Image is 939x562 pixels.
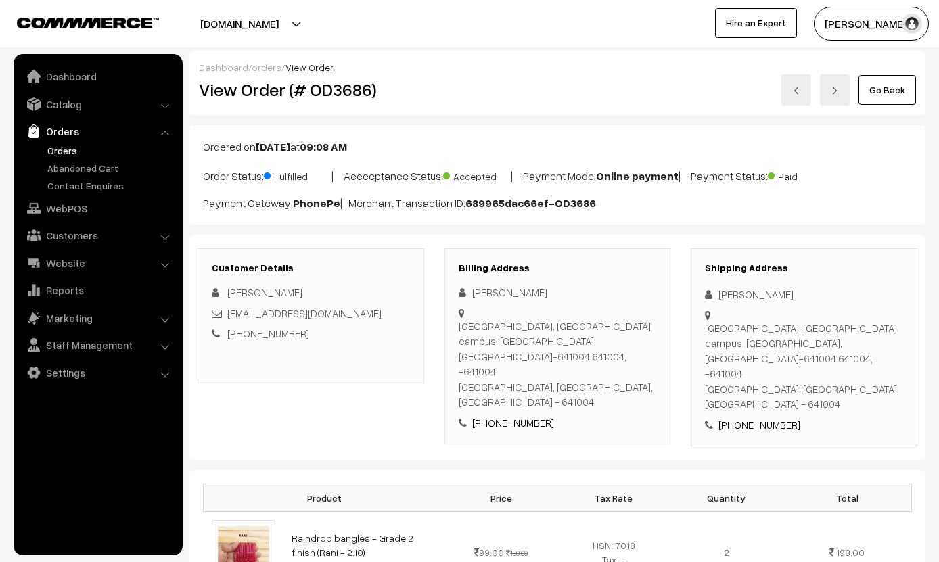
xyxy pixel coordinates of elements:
span: Accepted [443,166,511,183]
img: user [902,14,922,34]
span: 99.00 [474,546,504,558]
span: Paid [768,166,835,183]
a: Contact Enquires [44,179,178,193]
th: Product [204,484,445,512]
div: [GEOGRAPHIC_DATA], [GEOGRAPHIC_DATA] campus, [GEOGRAPHIC_DATA], [GEOGRAPHIC_DATA]-641004 641004, ... [459,319,657,410]
h3: Customer Details [212,262,410,274]
b: 09:08 AM [300,140,347,154]
div: [PERSON_NAME] [459,285,657,300]
th: Total [783,484,911,512]
a: Abandoned Cart [44,161,178,175]
b: 689965dac66ef-OD3686 [465,196,596,210]
span: 2 [724,546,729,558]
a: Settings [17,360,178,385]
p: Payment Gateway: | Merchant Transaction ID: [203,195,912,211]
a: Orders [44,143,178,158]
b: [DATE] [256,140,290,154]
p: Order Status: | Accceptance Status: | Payment Mode: | Payment Status: [203,166,912,184]
h3: Shipping Address [705,262,903,274]
span: Fulfilled [264,166,331,183]
a: Reports [17,278,178,302]
a: COMMMERCE [17,14,135,30]
a: Customers [17,223,178,248]
th: Quantity [670,484,783,512]
a: Catalog [17,92,178,116]
a: [PHONE_NUMBER] [472,417,554,429]
a: Dashboard [199,62,248,73]
a: Hire an Expert [715,8,797,38]
div: [GEOGRAPHIC_DATA], [GEOGRAPHIC_DATA] campus, [GEOGRAPHIC_DATA], [GEOGRAPHIC_DATA]-641004 641004, ... [705,321,903,412]
a: [PHONE_NUMBER] [718,419,800,431]
button: [PERSON_NAME] [814,7,929,41]
a: Dashboard [17,64,178,89]
a: orders [252,62,281,73]
div: / / [199,60,916,74]
p: Ordered on at [203,139,912,155]
span: 198.00 [836,546,865,558]
a: Orders [17,119,178,143]
span: [PERSON_NAME] [227,286,302,298]
a: Marketing [17,306,178,330]
a: [PHONE_NUMBER] [227,327,309,339]
img: COMMMERCE [17,18,159,28]
b: Online payment [596,169,679,183]
a: Go Back [858,75,916,105]
h3: Billing Address [459,262,657,274]
a: [EMAIL_ADDRESS][DOMAIN_NAME] [227,307,382,319]
strike: 150.00 [506,548,528,557]
button: [DOMAIN_NAME] [153,7,326,41]
h2: View Order (# OD3686) [199,79,424,100]
a: Raindrop bangles - Grade 2 finish (Rani - 2.10) [292,532,413,558]
img: left-arrow.png [792,87,800,95]
img: right-arrow.png [831,87,839,95]
th: Tax Rate [557,484,670,512]
th: Price [444,484,557,512]
span: View Order [285,62,334,73]
b: PhonePe [293,196,340,210]
a: WebPOS [17,196,178,220]
a: Staff Management [17,333,178,357]
div: [PERSON_NAME] [705,287,903,302]
a: Website [17,251,178,275]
